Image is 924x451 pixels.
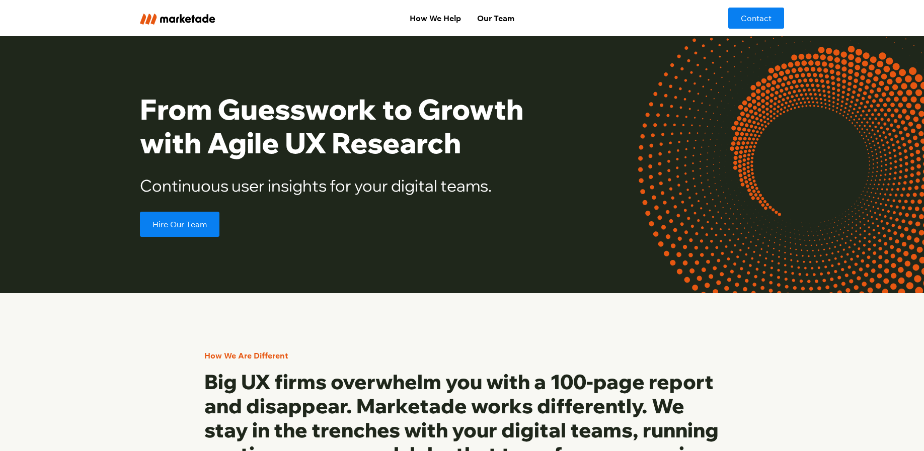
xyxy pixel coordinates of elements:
a: home [140,12,274,24]
h1: From Guesswork to Growth with Agile UX Research [140,93,571,160]
a: Hire Our Team [140,212,219,237]
a: Our Team [469,8,522,28]
div: How We Are Different [204,349,288,362]
h2: Continuous user insights for your digital teams. [140,176,571,195]
a: Contact [728,8,784,29]
a: How We Help [402,8,469,28]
